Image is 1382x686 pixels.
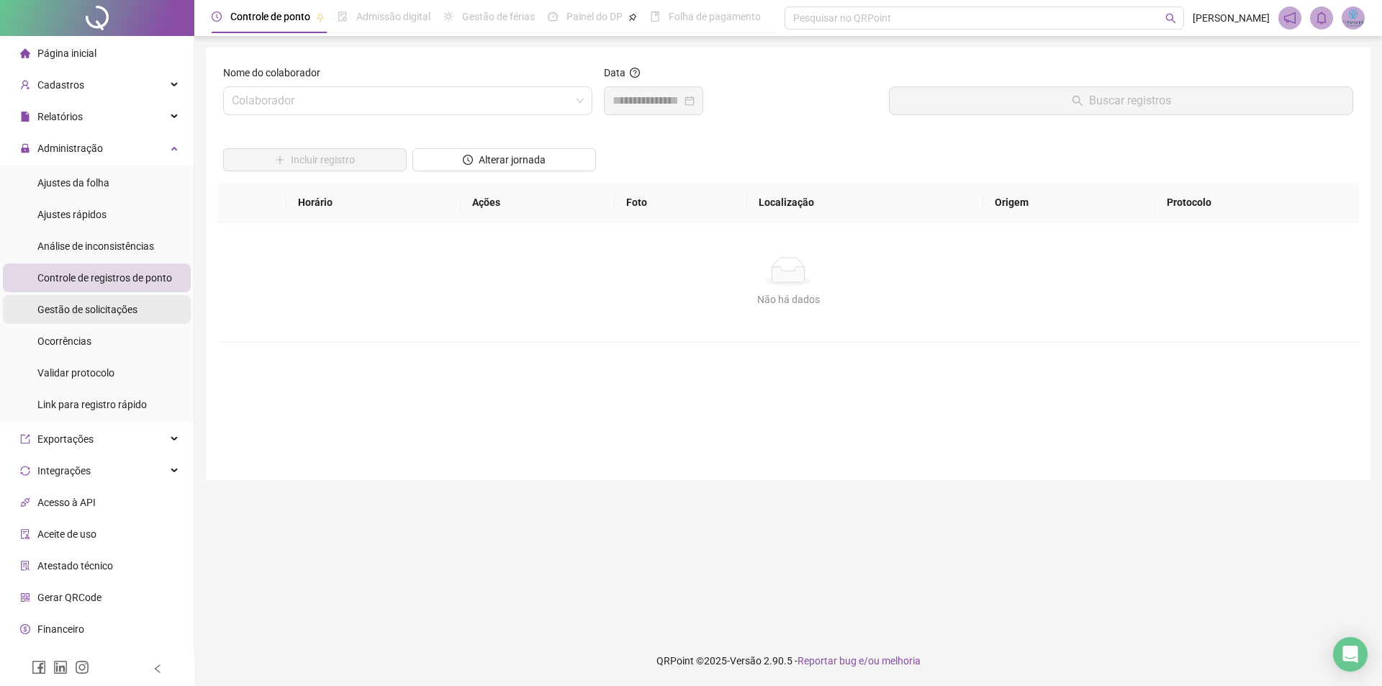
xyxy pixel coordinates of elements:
[37,623,84,635] span: Financeiro
[223,148,407,171] button: Incluir registro
[1193,10,1270,26] span: [PERSON_NAME]
[32,660,46,674] span: facebook
[37,399,147,410] span: Link para registro rápido
[37,79,84,91] span: Cadastros
[75,660,89,674] span: instagram
[37,367,114,379] span: Validar protocolo
[20,112,30,122] span: file
[443,12,453,22] span: sun
[889,86,1353,115] button: Buscar registros
[463,155,473,165] span: clock-circle
[37,209,107,220] span: Ajustes rápidos
[37,111,83,122] span: Relatórios
[37,433,94,445] span: Exportações
[230,11,310,22] span: Controle de ponto
[286,183,460,222] th: Horário
[356,11,430,22] span: Admissão digital
[223,65,330,81] label: Nome do colaborador
[37,177,109,189] span: Ajustes da folha
[1155,183,1359,222] th: Protocolo
[20,592,30,602] span: qrcode
[730,655,762,667] span: Versão
[461,183,615,222] th: Ações
[630,68,640,78] span: question-circle
[566,11,623,22] span: Painel do DP
[20,143,30,153] span: lock
[338,12,348,22] span: file-done
[747,183,984,222] th: Localização
[235,292,1342,307] div: Não há dados
[983,183,1155,222] th: Origem
[20,466,30,476] span: sync
[1283,12,1296,24] span: notification
[479,152,546,168] span: Alterar jornada
[669,11,761,22] span: Folha de pagamento
[412,148,596,171] button: Alterar jornada
[316,13,325,22] span: pushpin
[37,528,96,540] span: Aceite de uso
[153,664,163,674] span: left
[20,497,30,507] span: api
[1165,13,1176,24] span: search
[212,12,222,22] span: clock-circle
[20,529,30,539] span: audit
[604,67,625,78] span: Data
[20,48,30,58] span: home
[37,497,96,508] span: Acesso à API
[1315,12,1328,24] span: bell
[412,155,596,167] a: Alterar jornada
[37,143,103,154] span: Administração
[628,13,637,22] span: pushpin
[615,183,747,222] th: Foto
[37,272,172,284] span: Controle de registros de ponto
[1333,637,1368,672] div: Open Intercom Messenger
[462,11,535,22] span: Gestão de férias
[194,636,1382,686] footer: QRPoint © 2025 - 2.90.5 -
[37,560,113,572] span: Atestado técnico
[548,12,558,22] span: dashboard
[37,335,91,347] span: Ocorrências
[798,655,921,667] span: Reportar bug e/ou melhoria
[20,624,30,634] span: dollar
[20,561,30,571] span: solution
[37,48,96,59] span: Página inicial
[650,12,660,22] span: book
[37,304,137,315] span: Gestão de solicitações
[53,660,68,674] span: linkedin
[20,80,30,90] span: user-add
[37,240,154,252] span: Análise de inconsistências
[1342,7,1364,29] img: 46554
[20,434,30,444] span: export
[37,592,101,603] span: Gerar QRCode
[37,465,91,477] span: Integrações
